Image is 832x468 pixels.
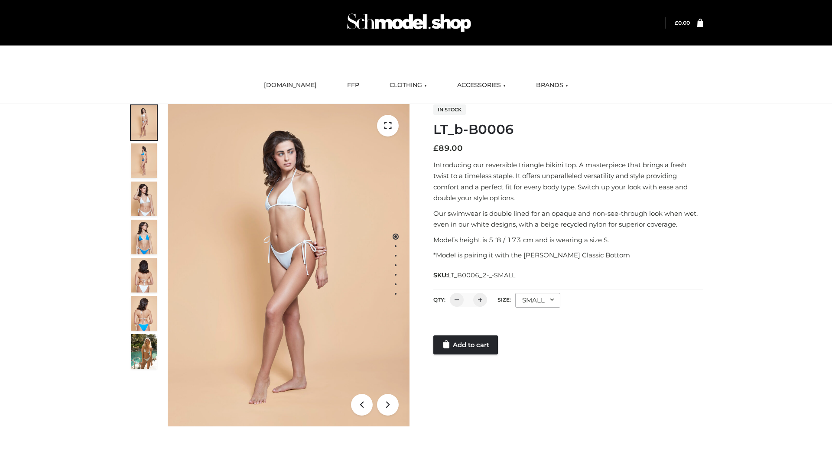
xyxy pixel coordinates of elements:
[433,335,498,354] a: Add to cart
[675,19,690,26] a: £0.00
[131,182,157,216] img: ArielClassicBikiniTop_CloudNine_AzureSky_OW114ECO_3-scaled.jpg
[433,270,516,280] span: SKU:
[433,208,703,230] p: Our swimwear is double lined for an opaque and non-see-through look when wet, even in our white d...
[383,76,433,95] a: CLOTHING
[433,234,703,246] p: Model’s height is 5 ‘8 / 173 cm and is wearing a size S.
[131,220,157,254] img: ArielClassicBikiniTop_CloudNine_AzureSky_OW114ECO_4-scaled.jpg
[451,76,512,95] a: ACCESSORIES
[131,143,157,178] img: ArielClassicBikiniTop_CloudNine_AzureSky_OW114ECO_2-scaled.jpg
[131,105,157,140] img: ArielClassicBikiniTop_CloudNine_AzureSky_OW114ECO_1-scaled.jpg
[131,296,157,331] img: ArielClassicBikiniTop_CloudNine_AzureSky_OW114ECO_8-scaled.jpg
[433,250,703,261] p: *Model is pairing it with the [PERSON_NAME] Classic Bottom
[433,159,703,204] p: Introducing our reversible triangle bikini top. A masterpiece that brings a fresh twist to a time...
[448,271,515,279] span: LT_B0006_2-_-SMALL
[675,19,678,26] span: £
[497,296,511,303] label: Size:
[433,104,466,115] span: In stock
[433,143,439,153] span: £
[344,6,474,40] img: Schmodel Admin 964
[530,76,575,95] a: BRANDS
[433,122,703,137] h1: LT_b-B0006
[341,76,366,95] a: FFP
[675,19,690,26] bdi: 0.00
[515,293,560,308] div: SMALL
[131,258,157,292] img: ArielClassicBikiniTop_CloudNine_AzureSky_OW114ECO_7-scaled.jpg
[257,76,323,95] a: [DOMAIN_NAME]
[131,334,157,369] img: Arieltop_CloudNine_AzureSky2.jpg
[168,104,409,426] img: ArielClassicBikiniTop_CloudNine_AzureSky_OW114ECO_1
[433,296,445,303] label: QTY:
[433,143,463,153] bdi: 89.00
